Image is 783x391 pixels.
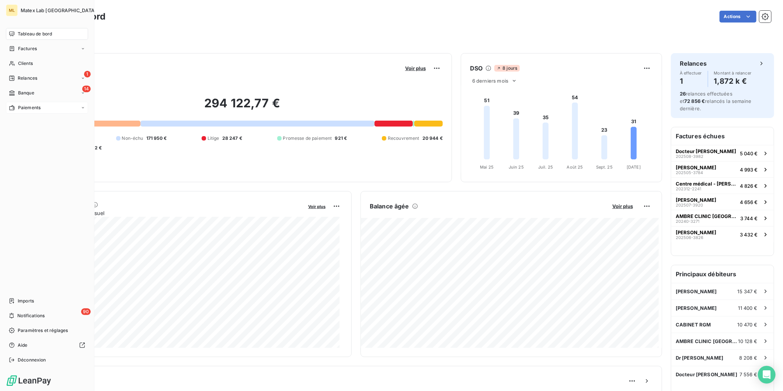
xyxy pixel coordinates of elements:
span: Banque [18,90,34,96]
span: [PERSON_NAME] [676,229,716,235]
span: Paramètres et réglages [18,327,68,334]
span: Promesse de paiement [283,135,332,142]
span: 28 247 € [222,135,242,142]
span: Docteur [PERSON_NAME] [676,371,737,377]
button: Centre médical - [PERSON_NAME]202312-22414 826 € [671,177,774,194]
span: 7 556 € [739,371,758,377]
span: Clients [18,60,33,67]
span: 90 [81,308,91,315]
span: [PERSON_NAME] [676,305,717,311]
button: [PERSON_NAME]202507-39204 656 € [671,194,774,210]
span: [PERSON_NAME] [676,197,716,203]
span: Notifications [17,312,45,319]
span: Imports [18,298,34,304]
span: 3 744 € [740,215,758,221]
span: 1 [84,71,91,77]
a: Aide [6,339,88,351]
span: 20240-3271 [676,219,699,224]
button: [PERSON_NAME]202505-37844 993 € [671,161,774,177]
span: 8 jours [494,65,519,72]
span: 8 208 € [739,355,758,361]
span: Relances [18,75,37,82]
span: Voir plus [405,65,426,71]
h4: 1,872 k € [714,75,752,87]
span: Docteur [PERSON_NAME] [676,148,736,154]
button: Voir plus [306,203,328,210]
h6: Principaux débiteurs [671,265,774,283]
button: AMBRE CLINIC [GEOGRAPHIC_DATA]20240-32713 744 € [671,210,774,226]
span: 202505-3784 [676,170,703,175]
span: Centre médical - [PERSON_NAME] [676,181,737,187]
span: 4 993 € [740,167,758,173]
span: 171 950 € [146,135,167,142]
span: CABINET RGM [676,322,711,328]
button: Voir plus [610,203,635,210]
span: 10 470 € [738,322,758,328]
span: Aide [18,342,28,349]
span: AMBRE CLINIC [GEOGRAPHIC_DATA] [676,213,737,219]
h6: DSO [470,64,483,73]
button: Voir plus [403,65,428,72]
span: 11 400 € [738,305,758,311]
span: 72 856 € [684,98,705,104]
div: ML [6,4,18,16]
button: Actions [720,11,756,23]
span: Paiements [18,104,41,111]
span: Litige [208,135,219,142]
span: 202508-3982 [676,154,703,159]
tspan: [DATE] [627,165,641,170]
span: Tableau de bord [18,31,52,37]
span: 4 826 € [740,183,758,189]
span: -2 € [93,145,102,151]
h6: Balance âgée [370,202,409,211]
h4: 1 [680,75,702,87]
span: [PERSON_NAME] [676,288,717,294]
span: 20 944 € [422,135,443,142]
span: 14 [82,86,91,92]
span: 6 derniers mois [472,78,508,84]
span: Montant à relancer [714,71,752,75]
span: 921 € [335,135,347,142]
tspan: Août 25 [567,165,583,170]
span: Factures [18,45,37,52]
span: Voir plus [612,203,633,209]
button: Docteur [PERSON_NAME]202508-39825 040 € [671,145,774,161]
h2: 294 122,77 € [42,96,443,118]
span: Chiffre d'affaires mensuel [42,209,303,217]
span: Recouvrement [388,135,420,142]
div: Open Intercom Messenger [758,366,776,384]
button: [PERSON_NAME]202506-38263 432 € [671,226,774,242]
span: Non-échu [122,135,143,142]
span: 5 040 € [740,150,758,156]
span: relances effectuées et relancés la semaine dernière. [680,91,751,111]
tspan: Mai 25 [480,165,494,170]
span: AMBRE CLINIC [GEOGRAPHIC_DATA] [676,338,738,344]
h6: Factures échues [671,127,774,145]
tspan: Sept. 25 [596,165,613,170]
img: Logo LeanPay [6,375,52,387]
span: Déconnexion [18,357,46,363]
span: 202506-3826 [676,235,703,240]
span: 10 128 € [738,338,758,344]
span: Matex Lab [GEOGRAPHIC_DATA] [21,7,96,13]
span: 202312-2241 [676,187,701,191]
span: 3 432 € [740,232,758,238]
tspan: Juin 25 [509,165,524,170]
span: 4 656 € [740,199,758,205]
span: Dr [PERSON_NAME] [676,355,723,361]
span: À effectuer [680,71,702,75]
tspan: Juil. 25 [538,165,553,170]
span: 15 347 € [738,288,758,294]
span: [PERSON_NAME] [676,165,716,170]
span: 26 [680,91,686,97]
h6: Relances [680,59,707,68]
span: Voir plus [308,204,326,209]
span: 202507-3920 [676,203,703,207]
